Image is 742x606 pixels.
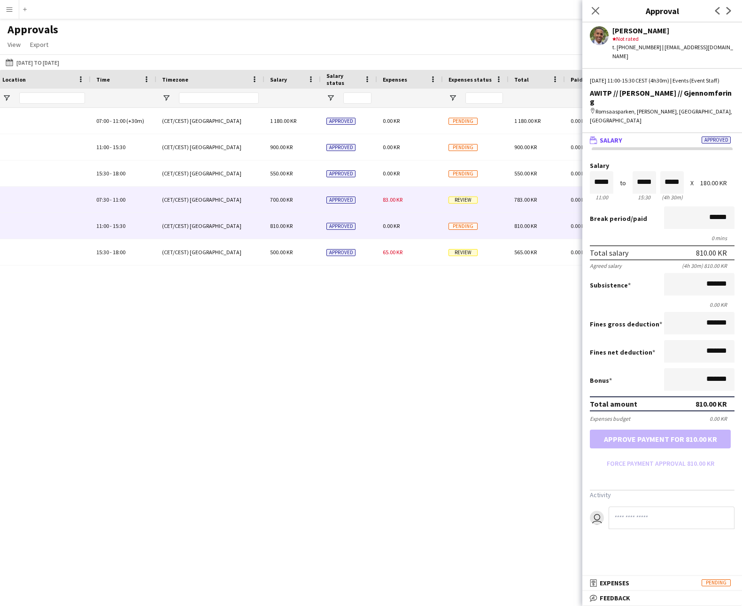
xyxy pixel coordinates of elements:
span: 783.00 KR [514,196,537,203]
input: Expenses status Filter Input [465,92,503,104]
button: Open Filter Menu [2,94,11,102]
span: Pending [448,118,478,125]
span: Salary status [326,72,360,86]
span: 0.00 KR [571,170,587,177]
span: 11:00 [113,117,125,124]
input: Timezone Filter Input [179,92,259,104]
span: Expenses [600,579,629,587]
div: (CET/CEST) [GEOGRAPHIC_DATA] [156,134,264,160]
span: 700.00 KR [270,196,293,203]
span: Pending [448,170,478,177]
button: Open Filter Menu [448,94,457,102]
label: Fines gross deduction [590,320,662,328]
a: Export [26,38,52,51]
span: Approved [326,170,356,177]
span: Total [514,76,529,83]
a: View [4,38,24,51]
mat-expansion-panel-header: SalaryApproved [582,133,742,147]
span: - [110,249,112,256]
span: 0.00 KR [571,249,587,256]
span: View [8,40,21,49]
div: SalaryApproved [582,147,742,544]
div: 4h 30m [660,194,684,201]
div: 0.00 KR [590,301,734,308]
span: 0.00 KR [571,222,587,229]
span: - [110,144,112,151]
button: Open Filter Menu [326,94,335,102]
span: - [110,222,112,229]
span: 07:00 [96,117,109,124]
span: 550.00 KR [270,170,293,177]
span: Paid [571,76,583,83]
span: 900.00 KR [270,144,293,151]
div: [PERSON_NAME] [612,26,734,35]
span: 1 180.00 KR [270,117,296,124]
div: 810.00 KR [696,248,727,258]
span: Break period [590,214,631,223]
input: Salary status Filter Input [343,92,371,104]
span: Review [448,197,478,204]
span: 15:30 [113,144,125,151]
label: Bonus [590,376,612,385]
span: 83.00 KR [383,196,402,203]
span: Approved [326,249,356,256]
span: 0.00 KR [571,196,587,203]
span: Expenses [383,76,407,83]
span: 1 180.00 KR [514,117,541,124]
h3: Activity [590,491,734,499]
span: - [110,117,112,124]
button: [DATE] to [DATE] [4,57,61,68]
span: Pending [448,223,478,230]
span: 550.00 KR [514,170,537,177]
span: 565.00 KR [514,249,537,256]
span: 11:00 [96,144,109,151]
div: to [620,180,626,187]
div: Total salary [590,248,628,258]
span: 0.00 KR [383,222,400,229]
span: 18:00 [113,249,125,256]
span: 0.00 KR [383,170,400,177]
span: Salary [270,76,287,83]
div: (4h 30m) 810.00 KR [682,262,734,269]
span: Approved [702,136,731,144]
span: 0.00 KR [571,117,587,124]
div: Expenses budget [590,415,630,422]
div: AWITP // [PERSON_NAME] // Gjennomføring [590,89,734,106]
div: 0 mins [590,235,734,242]
span: 11:00 [113,196,125,203]
span: Review [448,249,478,256]
span: Pending [448,144,478,151]
label: Fines net deduction [590,348,655,356]
span: 18:00 [113,170,125,177]
div: X [690,180,694,187]
span: 11:00 [96,222,109,229]
mat-expansion-panel-header: Feedback [582,591,742,605]
span: Pending [702,579,731,586]
span: - [110,196,112,203]
div: Romsaasparken, [PERSON_NAME], [GEOGRAPHIC_DATA], [GEOGRAPHIC_DATA] [590,107,734,124]
div: [DATE] 11:00-15:30 CEST (4h30m) | Events (Event Staff) [590,76,734,85]
div: Total amount [590,399,637,409]
mat-expansion-panel-header: ExpensesPending [582,576,742,590]
span: 0.00 KR [383,144,400,151]
div: 180.00 KR [700,180,734,187]
div: 11:00 [590,194,613,201]
input: Location Filter Input [19,92,85,104]
span: Export [30,40,48,49]
span: Location [2,76,26,83]
span: Feedback [600,594,630,602]
div: 810.00 KR [696,399,727,409]
span: Timezone [162,76,188,83]
span: 810.00 KR [514,222,537,229]
span: Expenses status [448,76,492,83]
span: 07:30 [96,196,109,203]
div: Not rated [612,35,734,43]
label: Salary [590,162,734,169]
span: Approved [326,223,356,230]
span: 0.00 KR [383,117,400,124]
div: t. [PHONE_NUMBER] | [EMAIL_ADDRESS][DOMAIN_NAME] [612,43,734,60]
span: 0.00 KR [571,144,587,151]
span: 15:30 [96,249,109,256]
div: (CET/CEST) [GEOGRAPHIC_DATA] [156,213,264,239]
span: 900.00 KR [514,144,537,151]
